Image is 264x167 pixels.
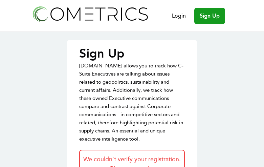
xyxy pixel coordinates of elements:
a: Sign Up [194,8,225,24]
p: [DOMAIN_NAME] allows you to track how C-Suite Executives are talking about issues related to geop... [79,62,185,143]
p: Sign Up [79,47,185,60]
img: Cometrics logo [31,4,149,23]
a: Login [172,12,186,20]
